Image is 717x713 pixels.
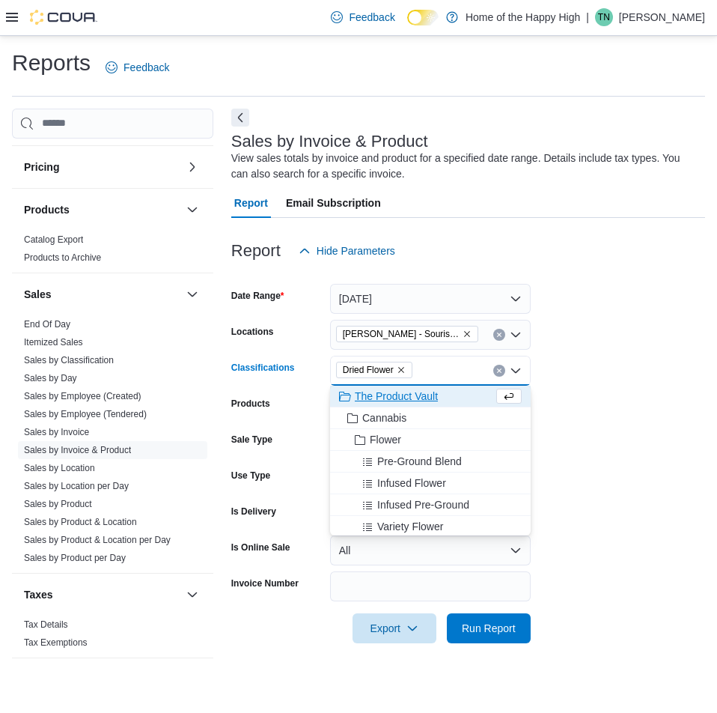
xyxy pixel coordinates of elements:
[183,158,201,176] button: Pricing
[407,25,408,26] span: Dark Mode
[510,329,522,341] button: Open list of options
[24,318,70,330] span: End Of Day
[407,10,439,25] input: Dark Mode
[349,10,394,25] span: Feedback
[231,434,272,446] label: Sale Type
[24,426,89,438] span: Sales by Invoice
[317,243,395,258] span: Hide Parameters
[24,287,52,302] h3: Sales
[24,373,77,383] a: Sales by Day
[231,541,290,553] label: Is Online Sale
[12,48,91,78] h1: Reports
[24,463,95,473] a: Sales by Location
[24,587,180,602] button: Taxes
[24,234,83,245] a: Catalog Export
[231,109,249,127] button: Next
[24,319,70,330] a: End Of Day
[377,497,469,512] span: Infused Pre-Ground
[330,386,531,407] button: The Product Vault
[24,160,59,175] h3: Pricing
[586,8,589,26] p: |
[336,362,412,378] span: Dried Flower
[24,498,92,510] span: Sales by Product
[231,506,276,518] label: Is Delivery
[343,327,460,342] span: [PERSON_NAME] - Souris Avenue - Fire & Flower
[231,577,299,589] label: Invoice Number
[397,365,406,374] button: Remove Dried Flower from selection in this group
[24,552,126,564] span: Sales by Product per Day
[24,587,53,602] h3: Taxes
[330,494,531,516] button: Infused Pre-Ground
[24,337,83,348] a: Itemized Sales
[463,330,472,339] button: Remove Estevan - Souris Avenue - Fire & Flower from selection in this group
[377,454,462,469] span: Pre-Ground Blend
[24,391,141,401] a: Sales by Employee (Created)
[231,362,295,374] label: Classifications
[231,326,274,338] label: Locations
[183,201,201,219] button: Products
[183,586,201,604] button: Taxes
[24,409,147,419] a: Sales by Employee (Tendered)
[330,429,531,451] button: Flower
[231,242,281,260] h3: Report
[24,336,83,348] span: Itemized Sales
[24,427,89,437] a: Sales by Invoice
[100,52,175,82] a: Feedback
[123,60,169,75] span: Feedback
[24,390,141,402] span: Sales by Employee (Created)
[24,499,92,509] a: Sales by Product
[234,188,268,218] span: Report
[24,354,114,366] span: Sales by Classification
[330,516,531,538] button: Variety Flower
[24,202,70,217] h3: Products
[24,637,88,649] span: Tax Exemptions
[24,480,129,492] span: Sales by Location per Day
[24,535,171,545] a: Sales by Product & Location per Day
[362,410,406,425] span: Cannabis
[24,481,129,491] a: Sales by Location per Day
[231,470,270,482] label: Use Type
[361,613,427,643] span: Export
[24,637,88,648] a: Tax Exemptions
[24,408,147,420] span: Sales by Employee (Tendered)
[330,535,531,565] button: All
[286,188,381,218] span: Email Subscription
[377,519,443,534] span: Variety Flower
[510,365,522,377] button: Close list of options
[12,315,213,573] div: Sales
[231,398,270,410] label: Products
[462,621,516,636] span: Run Report
[330,451,531,473] button: Pre-Ground Blend
[30,10,97,25] img: Cova
[24,619,68,631] span: Tax Details
[24,445,131,455] a: Sales by Invoice & Product
[595,8,613,26] div: Tammy Neff
[24,517,137,527] a: Sales by Product & Location
[231,151,698,182] div: View sales totals by invoice and product for a specified date range. Details include tax types. Y...
[293,236,401,266] button: Hide Parameters
[355,389,438,404] span: The Product Vault
[12,616,213,658] div: Taxes
[231,290,284,302] label: Date Range
[24,462,95,474] span: Sales by Location
[24,355,114,365] a: Sales by Classification
[24,252,101,264] span: Products to Archive
[231,133,428,151] h3: Sales by Invoice & Product
[330,284,531,314] button: [DATE]
[619,8,705,26] p: [PERSON_NAME]
[24,516,137,528] span: Sales by Product & Location
[447,613,531,643] button: Run Report
[24,444,131,456] span: Sales by Invoice & Product
[330,473,531,494] button: Infused Flower
[24,202,180,217] button: Products
[353,613,436,643] button: Export
[24,372,77,384] span: Sales by Day
[330,407,531,429] button: Cannabis
[24,252,101,263] a: Products to Archive
[24,287,180,302] button: Sales
[466,8,580,26] p: Home of the Happy High
[24,234,83,246] span: Catalog Export
[325,2,400,32] a: Feedback
[24,534,171,546] span: Sales by Product & Location per Day
[343,362,394,377] span: Dried Flower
